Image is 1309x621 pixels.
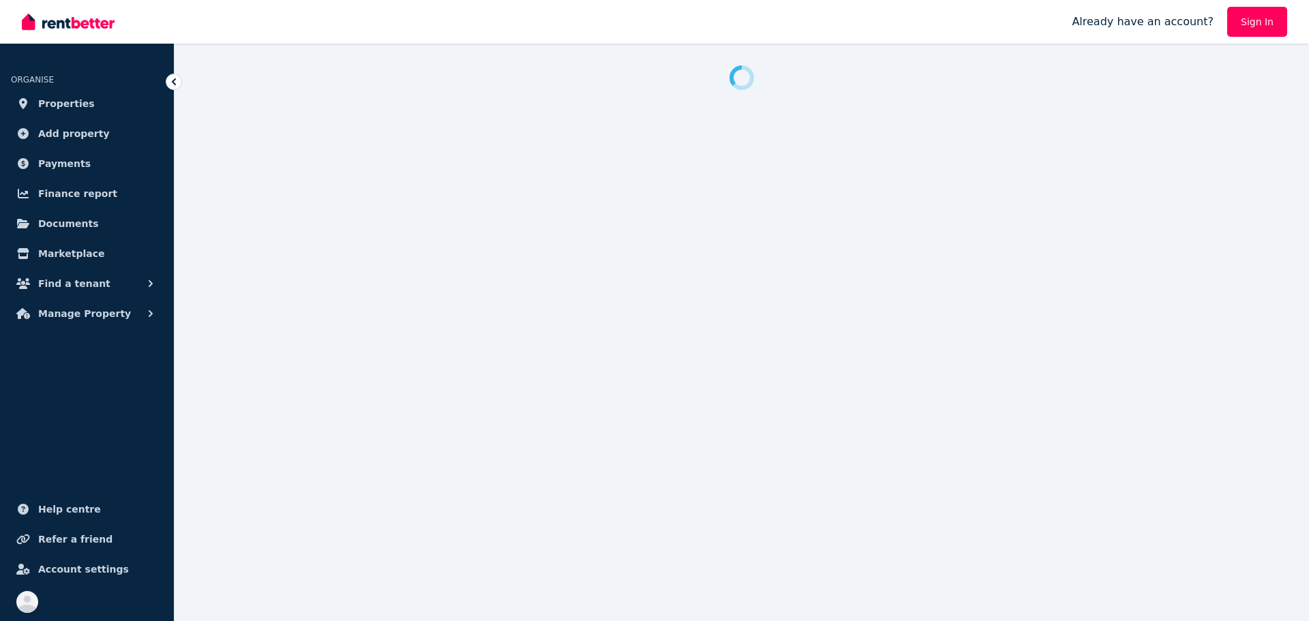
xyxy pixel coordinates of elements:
span: Account settings [38,561,129,577]
a: Add property [11,120,163,147]
a: Finance report [11,180,163,207]
span: Already have an account? [1072,14,1214,30]
span: Help centre [38,501,101,517]
span: Find a tenant [38,275,110,292]
button: Manage Property [11,300,163,327]
a: Payments [11,150,163,177]
a: Marketplace [11,240,163,267]
span: Properties [38,95,95,112]
span: ORGANISE [11,75,54,85]
span: Documents [38,215,99,232]
a: Documents [11,210,163,237]
button: Find a tenant [11,270,163,297]
a: Refer a friend [11,526,163,553]
span: Manage Property [38,305,131,322]
a: Sign In [1227,7,1287,37]
img: RentBetter [22,12,115,32]
span: Refer a friend [38,531,112,547]
a: Help centre [11,496,163,523]
span: Add property [38,125,110,142]
span: Marketplace [38,245,104,262]
a: Account settings [11,556,163,583]
span: Finance report [38,185,117,202]
a: Properties [11,90,163,117]
span: Payments [38,155,91,172]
